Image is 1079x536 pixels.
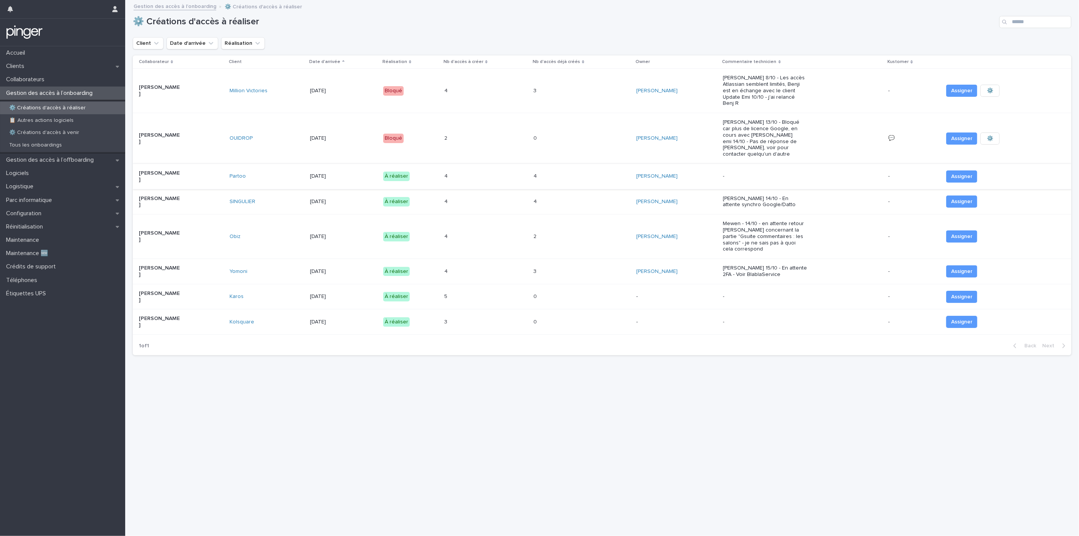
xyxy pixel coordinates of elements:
[723,75,807,107] p: [PERSON_NAME] 8/10 - Les accès Atlassian semblent limités, Benji est en échange avec le client Up...
[383,317,410,327] div: À réaliser
[946,316,977,328] button: Assigner
[444,172,449,180] p: 4
[946,195,977,208] button: Assigner
[3,263,62,270] p: Crédits de support
[444,317,449,325] p: 3
[1007,342,1039,349] button: Back
[3,76,50,83] p: Collaborateurs
[133,189,1071,214] tr: [PERSON_NAME]SINGULIER [DATE]À réaliser44 44 [PERSON_NAME] [PERSON_NAME] 14/10 - En attente synch...
[133,113,1071,164] tr: [PERSON_NAME]OUIDROP [DATE]Bloqué22 00 [PERSON_NAME] [PERSON_NAME] 13/10 - Bloqué car plus de lic...
[987,135,993,142] span: ⚙️
[133,309,1071,335] tr: [PERSON_NAME]Kolsquare [DATE]À réaliser33 00 ---- Assigner
[888,267,891,275] p: -
[946,265,977,277] button: Assigner
[636,135,678,142] a: [PERSON_NAME]
[444,232,449,240] p: 4
[722,58,777,66] p: Commentaire technicien
[3,183,39,190] p: Logistique
[230,319,254,325] a: Kolsquare
[310,293,352,300] p: [DATE]
[723,195,807,208] p: [PERSON_NAME] 14/10 - En attente synchro Google/Datto
[888,197,891,205] p: -
[1039,342,1071,349] button: Next
[139,265,181,278] p: [PERSON_NAME]
[636,268,678,275] a: [PERSON_NAME]
[230,135,253,142] a: OUIDROP
[3,210,47,217] p: Configuration
[636,233,678,240] a: [PERSON_NAME]
[139,84,181,97] p: [PERSON_NAME]
[723,173,807,180] p: -
[951,233,972,240] span: Assigner
[636,293,678,300] p: -
[723,265,807,278] p: [PERSON_NAME] 15/10 - En attente 2FA - Voir BlablaService
[139,195,181,208] p: [PERSON_NAME]
[636,88,678,94] a: [PERSON_NAME]
[133,284,1071,309] tr: [PERSON_NAME]Karos [DATE]À réaliser55 00 ---- Assigner
[723,293,807,300] p: -
[444,292,449,300] p: 5
[533,86,538,94] p: 3
[133,16,996,27] h1: ⚙️ Créations d'accès à réaliser
[999,16,1071,28] input: Search
[230,88,267,94] a: Million Victories
[133,164,1071,189] tr: [PERSON_NAME]Partoo [DATE]À réaliser44 44 [PERSON_NAME] --- Assigner
[946,170,977,183] button: Assigner
[533,232,538,240] p: 2
[3,236,45,244] p: Maintenance
[946,291,977,303] button: Assigner
[444,86,449,94] p: 4
[3,142,68,148] p: Tous les onboardings
[723,119,807,158] p: [PERSON_NAME] 13/10 - Bloqué car plus de licence Google, en cours avec [PERSON_NAME] emi 14/10 - ...
[444,267,449,275] p: 4
[229,58,242,66] p: Client
[230,233,241,240] a: Obiz
[6,25,43,40] img: mTgBEunGTSyRkCgitkcU
[3,290,52,297] p: Étiquettes UPS
[636,319,678,325] p: -
[3,90,99,97] p: Gestion des accès à l’onboarding
[139,58,169,66] p: Collaborateur
[1042,343,1059,348] span: Next
[951,293,972,301] span: Assigner
[888,86,891,94] p: -
[444,58,483,66] p: Nb d'accès à créer
[888,172,891,180] p: -
[230,199,255,205] a: SINGULIER
[133,337,155,355] p: 1 of 1
[980,85,1000,97] button: ⚙️
[3,49,31,57] p: Accueil
[533,317,538,325] p: 0
[383,292,410,301] div: À réaliser
[230,268,247,275] a: Yomoni
[951,135,972,142] span: Assigner
[951,87,972,95] span: Assigner
[225,2,302,10] p: ⚙️ Créations d'accès à réaliser
[383,197,410,207] div: À réaliser
[3,197,58,204] p: Parc informatique
[533,197,538,205] p: 4
[636,199,678,205] a: [PERSON_NAME]
[723,221,807,252] p: Mewen - 14/10 - en attente retour [PERSON_NAME] concernant la partie "Gsuite commentaires : les s...
[139,230,181,243] p: [PERSON_NAME]
[3,117,80,124] p: 📋 Autres actions logiciels
[310,233,352,240] p: [DATE]
[951,268,972,275] span: Assigner
[3,129,85,136] p: ⚙️ Créations d'accès à venir
[134,2,216,10] a: Gestion des accès à l’onboarding
[133,37,164,49] button: Client
[946,85,977,97] button: Assigner
[951,318,972,326] span: Assigner
[310,199,352,205] p: [DATE]
[980,132,1000,145] button: ⚙️
[3,170,35,177] p: Logiciels
[533,292,538,300] p: 0
[221,37,265,49] button: Réalisation
[951,198,972,205] span: Assigner
[133,69,1071,113] tr: [PERSON_NAME]Million Victories [DATE]Bloqué44 33 [PERSON_NAME] [PERSON_NAME] 8/10 - Les accès Atl...
[383,172,410,181] div: À réaliser
[3,223,49,230] p: Réinitialisation
[382,58,407,66] p: Réalisation
[533,58,580,66] p: Nb d'accès déjà créés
